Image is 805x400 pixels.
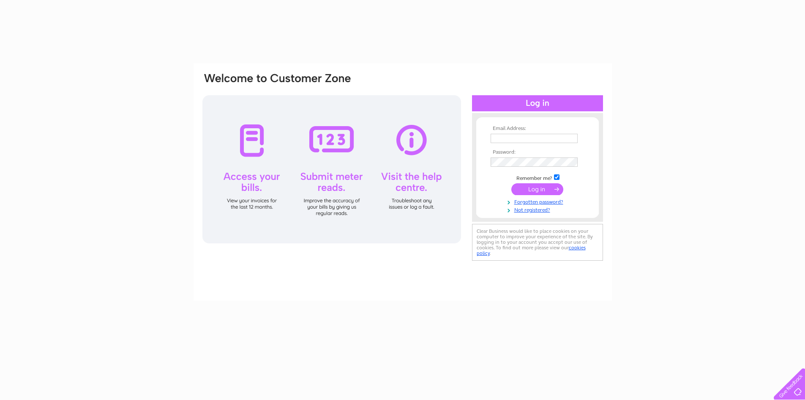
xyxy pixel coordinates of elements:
[491,205,587,213] a: Not registered?
[472,224,603,261] div: Clear Business would like to place cookies on your computer to improve your experience of the sit...
[488,149,587,155] th: Password:
[488,126,587,132] th: Email Address:
[491,197,587,205] a: Forgotten password?
[511,183,563,195] input: Submit
[477,245,586,256] a: cookies policy
[488,173,587,182] td: Remember me?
